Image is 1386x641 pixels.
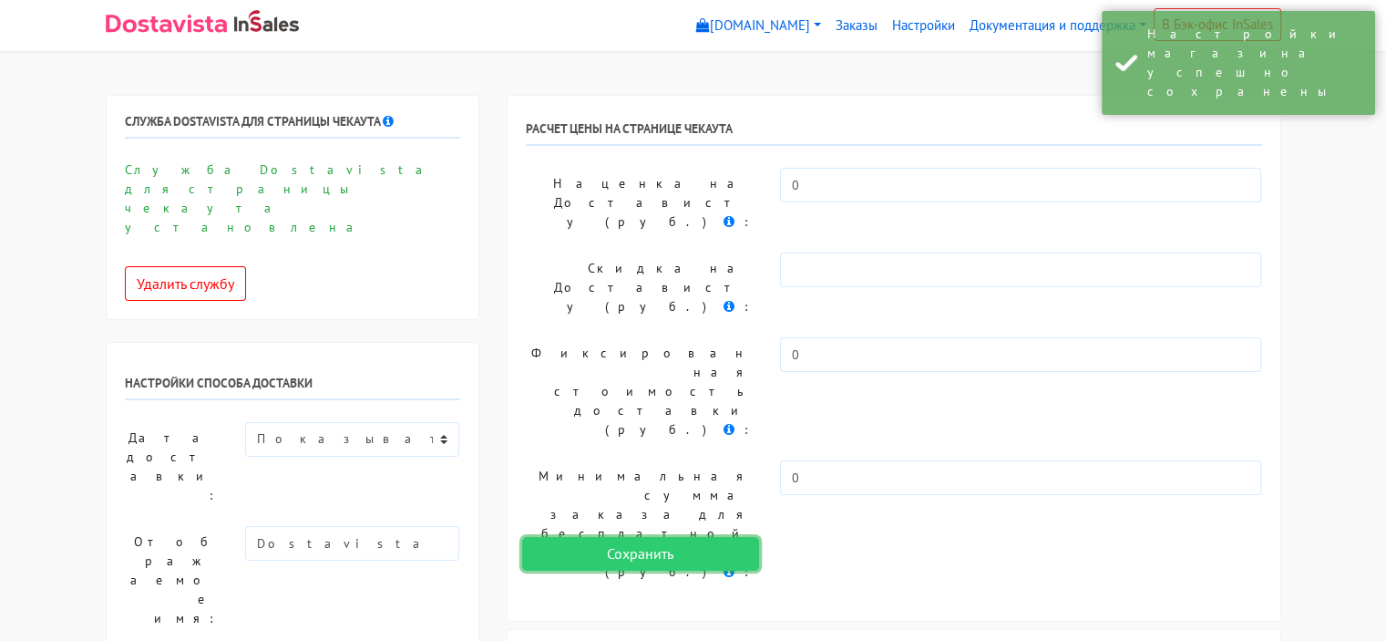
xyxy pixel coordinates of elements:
[125,160,460,237] p: Служба Dostavista для страницы чекаута установлена
[962,8,1154,44] a: Документация и поддержка
[125,376,460,400] h6: Настройки способа доставки
[1154,8,1281,41] a: В Бэк-офис InSales
[1147,25,1361,101] div: Настройки магазина успешно сохранены
[828,8,885,44] a: Заказы
[106,15,227,33] img: Dostavista - срочная курьерская служба доставки
[885,8,962,44] a: Настройки
[512,253,766,323] label: Скидка на Достависту (руб.) :
[234,10,300,32] img: InSales
[512,460,766,588] label: Минимальная сумма заказа для бесплатной доставки (руб.) :
[512,337,766,446] label: Фиксированная стоимость доставки (руб.) :
[125,114,460,139] h6: Служба Dostavista для страницы чекаута
[111,526,232,635] label: Отображаемое имя:
[522,537,759,572] input: Сохранить
[689,8,828,44] a: [DOMAIN_NAME]
[512,168,766,238] label: Наценка на Достависту (руб.) :
[111,422,232,512] label: Дата доставки:
[526,121,1262,146] h6: РАСЧЕТ ЦЕНЫ НА СТРАНИЦЕ ЧЕКАУТА
[125,266,246,301] button: Удалить службу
